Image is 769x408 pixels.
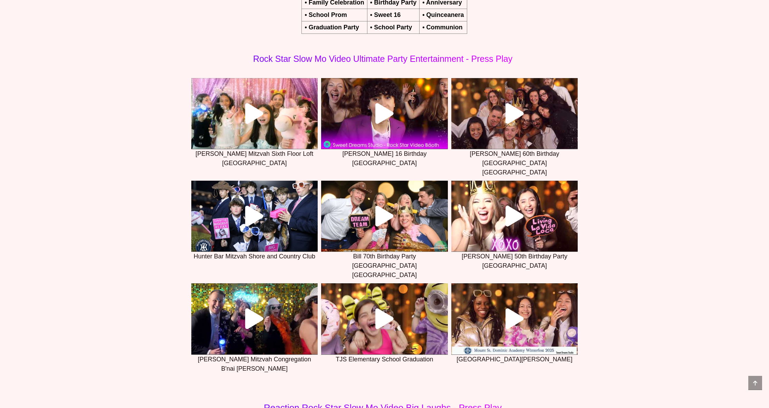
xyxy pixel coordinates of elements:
b: • Sweet 16 [370,11,401,18]
b: • Graduation Party [305,24,359,31]
b: • School Prom [305,11,347,18]
b: • Communion [422,24,462,31]
b: • School Party [370,24,412,31]
span: Rock Star Slow Mo Video Ultimate Party Entertainment - Press Play [253,54,512,64]
b: • Quinceanera [422,11,464,18]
